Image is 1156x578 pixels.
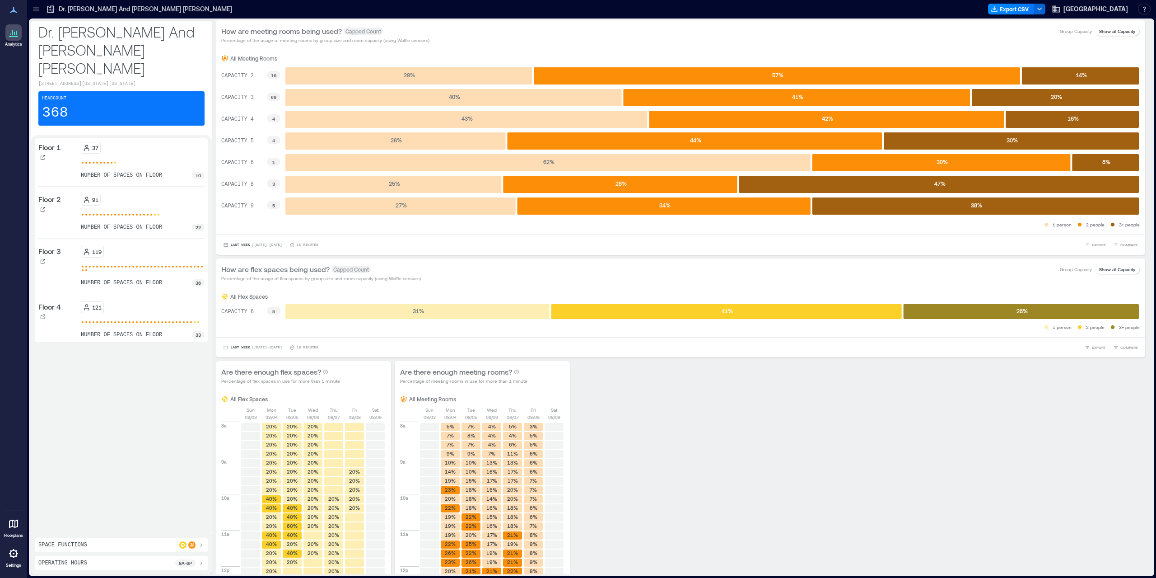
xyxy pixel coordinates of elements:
[221,116,254,122] text: CAPACITY 4
[372,406,378,414] p: Sat
[1099,266,1135,273] p: Show all Capacity
[38,142,61,153] p: Floor 1
[221,73,254,79] text: CAPACITY 2
[530,550,537,556] text: 8%
[59,5,232,14] p: Dr. [PERSON_NAME] And [PERSON_NAME] [PERSON_NAME]
[486,514,497,520] text: 15%
[445,469,456,475] text: 14%
[266,496,277,502] text: 40%
[349,505,360,511] text: 20%
[221,367,321,377] p: Are there enough flex spaces?
[308,550,318,556] text: 20%
[486,469,497,475] text: 16%
[1120,242,1138,248] span: COMPARE
[6,563,21,568] p: Settings
[548,414,560,421] p: 08/09
[1053,324,1072,331] p: 1 person
[287,505,298,511] text: 40%
[230,293,268,300] p: All Flex Spaces
[1060,266,1092,273] p: Group Capacity
[287,451,298,456] text: 20%
[530,460,537,465] text: 6%
[486,568,497,574] text: 21%
[81,331,162,338] p: number of spaces on floor
[530,442,537,447] text: 5%
[1103,159,1111,165] text: 8 %
[328,541,339,547] text: 20%
[328,532,339,538] text: 20%
[286,414,298,421] p: 08/05
[507,496,518,502] text: 20%
[1068,115,1079,122] text: 16 %
[247,406,255,414] p: Sun
[445,514,456,520] text: 19%
[507,541,518,547] text: 19%
[466,568,476,574] text: 21%
[328,414,340,421] p: 08/07
[488,451,495,456] text: 7%
[308,496,318,502] text: 20%
[266,460,277,465] text: 20%
[287,487,298,493] text: 20%
[488,442,496,447] text: 4%
[308,442,318,447] text: 20%
[221,531,229,538] p: 11a
[527,414,540,421] p: 08/08
[507,505,518,511] text: 18%
[349,487,360,493] text: 20%
[530,496,537,502] text: 7%
[1016,308,1028,314] text: 28 %
[344,28,383,35] span: Capped Count
[1086,221,1105,228] p: 2 people
[530,469,537,475] text: 6%
[221,458,227,465] p: 9a
[488,432,496,438] text: 4%
[400,531,408,538] p: 11a
[221,26,342,37] p: How are meeting rooms being used?
[328,514,339,520] text: 20%
[444,414,457,421] p: 08/04
[1092,242,1106,248] span: EXPORT
[400,377,527,385] p: Percentage of meeting rooms in use for more than 1 minute
[507,514,518,520] text: 18%
[266,550,277,556] text: 20%
[551,406,557,414] p: Sat
[287,460,298,465] text: 20%
[38,541,87,549] p: Space Functions
[81,224,162,231] p: number of spaces on floor
[530,451,537,456] text: 6%
[487,541,497,547] text: 17%
[38,301,61,312] p: Floor 4
[530,514,537,520] text: 6%
[445,550,456,556] text: 26%
[1119,221,1140,228] p: 3+ people
[266,478,277,484] text: 20%
[389,180,400,187] text: 25 %
[1083,343,1108,352] button: EXPORT
[486,460,497,465] text: 13%
[486,523,497,529] text: 16%
[266,432,277,438] text: 20%
[1,513,26,541] a: Floorplans
[2,22,25,50] a: Analytics
[1049,2,1131,16] button: [GEOGRAPHIC_DATA]
[445,496,456,502] text: 20%
[445,460,456,465] text: 10%
[1053,221,1072,228] p: 1 person
[287,469,298,475] text: 20%
[509,432,517,438] text: 4%
[466,478,476,484] text: 15%
[507,550,518,556] text: 21%
[308,451,318,456] text: 20%
[530,478,537,484] text: 7%
[466,523,476,529] text: 22%
[1086,324,1105,331] p: 2 people
[349,469,360,475] text: 20%
[349,496,360,502] text: 20%
[467,423,475,429] text: 7%
[486,496,497,502] text: 14%
[1076,72,1087,78] text: 14 %
[466,496,476,502] text: 18%
[1119,324,1140,331] p: 3+ people
[822,115,833,122] text: 42 %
